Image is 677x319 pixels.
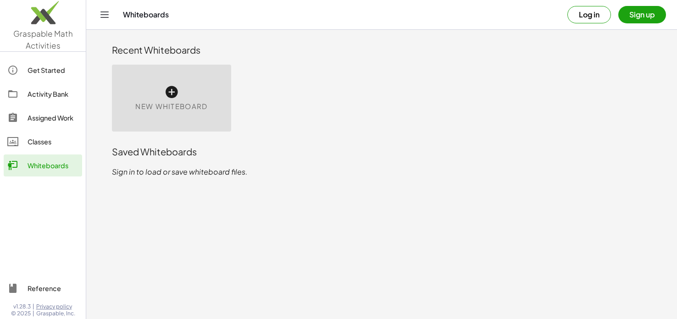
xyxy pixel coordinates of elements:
[28,112,78,123] div: Assigned Work
[567,6,611,23] button: Log in
[13,28,73,50] span: Graspable Math Activities
[11,310,31,317] span: © 2025
[36,310,75,317] span: Graspable, Inc.
[618,6,666,23] button: Sign up
[4,131,82,153] a: Classes
[13,303,31,310] span: v1.28.3
[4,83,82,105] a: Activity Bank
[112,44,651,56] div: Recent Whiteboards
[4,59,82,81] a: Get Started
[135,101,207,112] span: New Whiteboard
[33,310,34,317] span: |
[28,88,78,99] div: Activity Bank
[112,145,651,158] div: Saved Whiteboards
[4,107,82,129] a: Assigned Work
[28,136,78,147] div: Classes
[112,166,651,177] p: Sign in to load or save whiteboard files.
[4,277,82,299] a: Reference
[33,303,34,310] span: |
[97,7,112,22] button: Toggle navigation
[28,65,78,76] div: Get Started
[4,154,82,176] a: Whiteboards
[28,160,78,171] div: Whiteboards
[36,303,75,310] a: Privacy policy
[28,283,78,294] div: Reference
